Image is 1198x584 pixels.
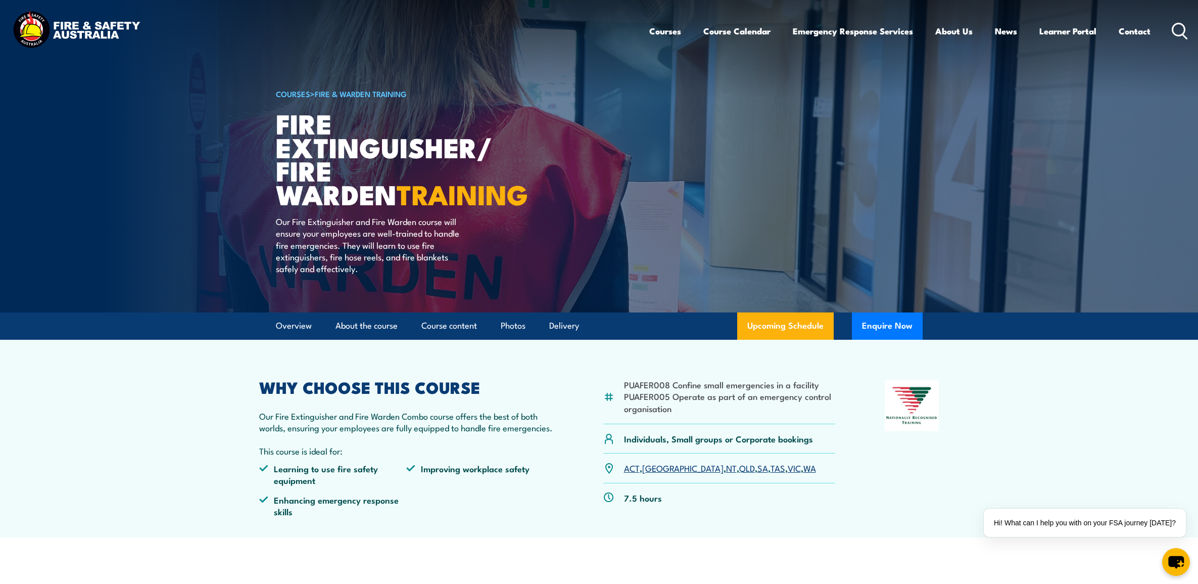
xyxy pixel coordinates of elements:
a: Upcoming Schedule [737,312,834,340]
h1: Fire Extinguisher/ Fire Warden [276,111,525,206]
button: Enquire Now [852,312,923,340]
p: This course is ideal for: [259,445,554,457]
a: Learner Portal [1039,18,1096,44]
a: Emergency Response Services [793,18,913,44]
p: , , , , , , , [624,462,816,474]
a: Delivery [549,312,579,339]
a: Courses [649,18,681,44]
a: NT [726,462,737,474]
div: Hi! What can I help you with on your FSA journey [DATE]? [984,509,1186,537]
a: Photos [501,312,525,339]
p: Our Fire Extinguisher and Fire Warden Combo course offers the best of both worlds, ensuring your ... [259,410,554,434]
a: Fire & Warden Training [315,88,407,99]
strong: TRAINING [397,172,528,214]
a: Course content [421,312,477,339]
a: SA [757,462,768,474]
a: Course Calendar [703,18,771,44]
p: Individuals, Small groups or Corporate bookings [624,433,813,444]
a: QLD [739,462,755,474]
li: Learning to use fire safety equipment [259,463,407,486]
a: About the course [336,312,398,339]
a: TAS [771,462,785,474]
h2: WHY CHOOSE THIS COURSE [259,380,554,394]
p: Our Fire Extinguisher and Fire Warden course will ensure your employees are well-trained to handl... [276,215,460,275]
button: chat-button [1162,548,1190,576]
a: News [995,18,1017,44]
li: Improving workplace safety [406,463,554,486]
a: [GEOGRAPHIC_DATA] [642,462,724,474]
p: 7.5 hours [624,492,662,504]
a: Overview [276,312,312,339]
li: PUAFER005 Operate as part of an emergency control organisation [624,390,836,414]
a: WA [803,462,816,474]
li: PUAFER008 Confine small emergencies in a facility [624,379,836,390]
a: About Us [935,18,973,44]
a: COURSES [276,88,310,99]
li: Enhancing emergency response skills [259,494,407,518]
h6: > [276,87,525,100]
img: Nationally Recognised Training logo. [885,380,939,431]
a: Contact [1119,18,1151,44]
a: ACT [624,462,640,474]
a: VIC [788,462,801,474]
